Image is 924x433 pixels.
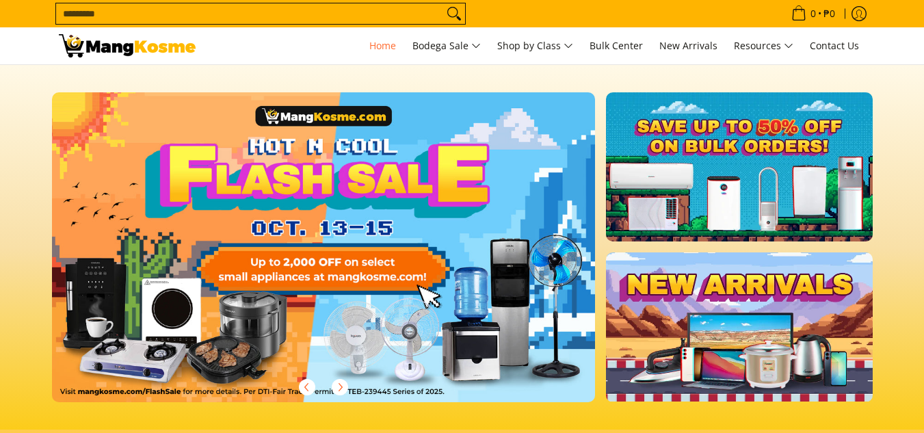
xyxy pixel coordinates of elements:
a: Resources [727,27,800,64]
a: Contact Us [803,27,866,64]
nav: Main Menu [209,27,866,64]
a: Shop by Class [490,27,580,64]
span: 0 [808,9,818,18]
a: More [52,92,639,424]
a: Bulk Center [583,27,650,64]
span: New Arrivals [659,39,717,52]
span: Home [369,39,396,52]
button: Previous [292,372,322,402]
span: Bodega Sale [412,38,481,55]
span: Bulk Center [590,39,643,52]
span: Contact Us [810,39,859,52]
a: New Arrivals [652,27,724,64]
button: Next [325,372,355,402]
span: Shop by Class [497,38,573,55]
img: Mang Kosme: Your Home Appliances Warehouse Sale Partner! [59,34,196,57]
span: Resources [734,38,793,55]
span: • [787,6,839,21]
span: ₱0 [821,9,837,18]
a: Home [362,27,403,64]
button: Search [443,3,465,24]
a: Bodega Sale [406,27,488,64]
